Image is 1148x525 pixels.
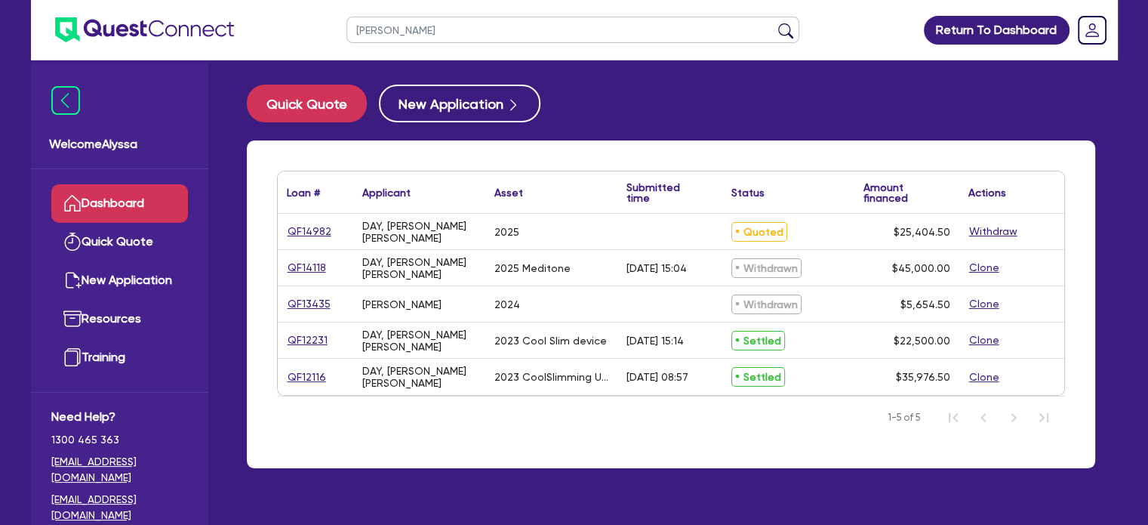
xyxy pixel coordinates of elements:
img: training [63,348,82,366]
div: [PERSON_NAME] [362,298,442,310]
button: Clone [968,369,1000,386]
a: QF12231 [287,332,328,349]
button: Clone [968,332,1000,349]
span: Need Help? [51,408,188,426]
span: $35,976.50 [896,371,950,383]
span: Withdrawn [731,258,802,278]
img: quest-connect-logo-blue [55,17,234,42]
button: Next Page [999,403,1029,433]
div: Submitted time [626,182,700,203]
a: Quick Quote [247,85,379,122]
span: $22,500.00 [894,335,950,347]
span: 1300 465 363 [51,432,188,448]
a: QF12116 [287,369,327,386]
div: [DATE] 15:04 [626,262,687,274]
div: Applicant [362,187,411,198]
span: Withdrawn [731,295,802,314]
a: Dropdown toggle [1073,11,1112,50]
a: Return To Dashboard [924,16,1070,45]
div: Asset [494,187,523,198]
a: New Application [51,261,188,300]
img: quick-quote [63,233,82,251]
div: 2025 [494,226,519,238]
div: [DATE] 15:14 [626,335,684,347]
a: [EMAIL_ADDRESS][DOMAIN_NAME] [51,492,188,523]
input: Search by name, application ID or mobile number... [346,17,799,43]
span: $45,000.00 [892,262,950,274]
button: Clone [968,259,1000,276]
a: QF13435 [287,295,331,313]
span: $5,654.50 [900,298,950,310]
img: new-application [63,271,82,289]
img: resources [63,310,82,328]
button: First Page [938,403,968,433]
div: [DATE] 08:57 [626,371,688,383]
button: New Application [379,85,540,122]
button: Clone [968,295,1000,313]
div: 2023 CoolSlimming Ultimate 360° [494,371,608,383]
a: QF14982 [287,223,332,240]
button: Quick Quote [247,85,367,122]
img: icon-menu-close [51,86,80,115]
button: Withdraw [968,223,1018,240]
a: Quick Quote [51,223,188,261]
a: Dashboard [51,184,188,223]
div: 2024 [494,298,520,310]
span: Settled [731,367,785,387]
div: 2023 Cool Slim device [494,335,607,347]
div: Actions [968,187,1006,198]
a: Resources [51,300,188,338]
span: $25,404.50 [894,226,950,238]
span: 1-5 of 5 [888,410,920,425]
div: Loan # [287,187,320,198]
button: Last Page [1029,403,1059,433]
a: [EMAIL_ADDRESS][DOMAIN_NAME] [51,454,188,486]
div: DAY, [PERSON_NAME] [PERSON_NAME] [362,365,476,389]
div: DAY, [PERSON_NAME] [PERSON_NAME] [362,329,476,353]
div: DAY, [PERSON_NAME] [PERSON_NAME] [362,256,476,280]
span: Quoted [731,222,787,242]
a: Training [51,338,188,377]
a: QF14118 [287,259,327,276]
div: 2025 Meditone [494,262,571,274]
div: Amount financed [863,182,950,203]
button: Previous Page [968,403,999,433]
span: Welcome Alyssa [49,135,190,153]
span: Settled [731,331,785,351]
div: Status [731,187,765,198]
div: DAY, [PERSON_NAME] [PERSON_NAME] [362,220,476,244]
